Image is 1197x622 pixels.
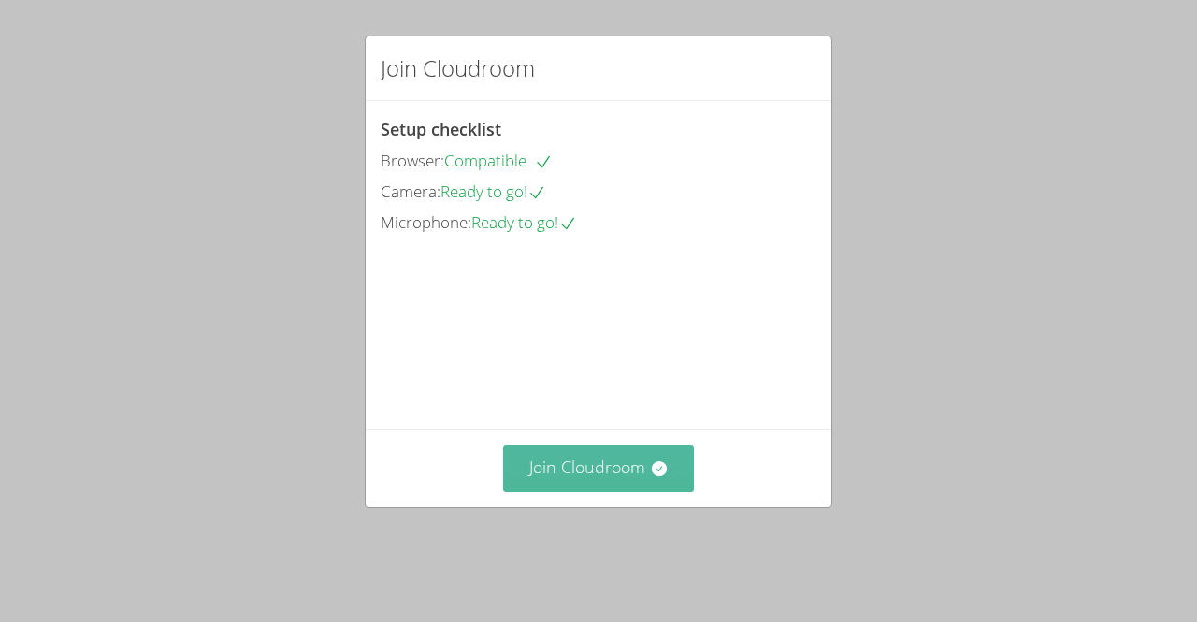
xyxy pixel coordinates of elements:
span: Ready to go! [440,181,546,202]
h2: Join Cloudroom [381,51,535,85]
span: Setup checklist [381,118,501,140]
span: Microphone: [381,211,471,233]
span: Ready to go! [471,211,577,233]
span: Camera: [381,181,440,202]
span: Browser: [381,150,444,171]
span: Compatible [444,150,553,171]
button: Join Cloudroom [503,445,695,491]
